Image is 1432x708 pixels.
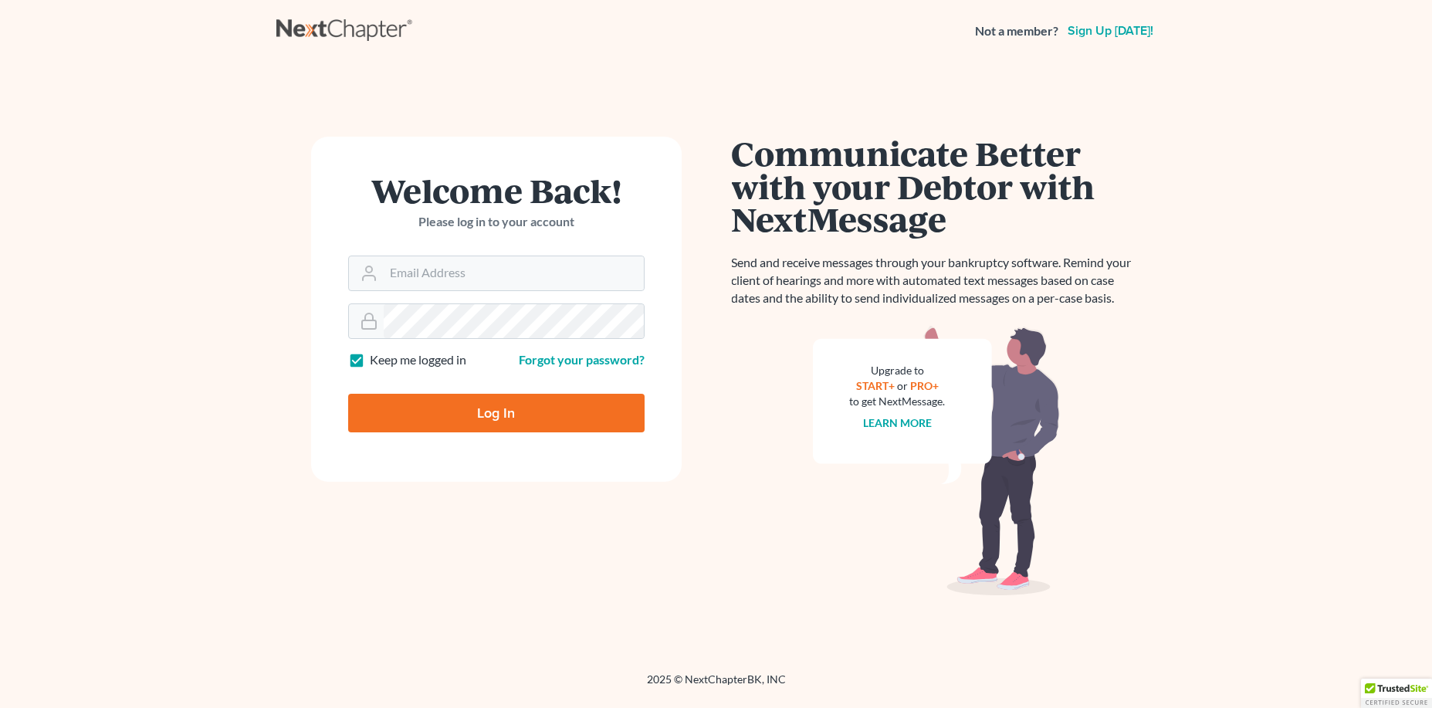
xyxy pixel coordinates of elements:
[348,394,645,432] input: Log In
[856,379,895,392] a: START+
[348,174,645,207] h1: Welcome Back!
[910,379,939,392] a: PRO+
[850,363,946,378] div: Upgrade to
[519,352,645,367] a: Forgot your password?
[384,256,644,290] input: Email Address
[813,326,1060,596] img: nextmessage_bg-59042aed3d76b12b5cd301f8e5b87938c9018125f34e5fa2b7a6b67550977c72.svg
[732,254,1141,307] p: Send and receive messages through your bankruptcy software. Remind your client of hearings and mo...
[975,22,1058,40] strong: Not a member?
[370,351,466,369] label: Keep me logged in
[863,416,932,429] a: Learn more
[850,394,946,409] div: to get NextMessage.
[276,672,1156,700] div: 2025 © NextChapterBK, INC
[1361,679,1432,708] div: TrustedSite Certified
[348,213,645,231] p: Please log in to your account
[897,379,908,392] span: or
[732,137,1141,235] h1: Communicate Better with your Debtor with NextMessage
[1065,25,1156,37] a: Sign up [DATE]!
